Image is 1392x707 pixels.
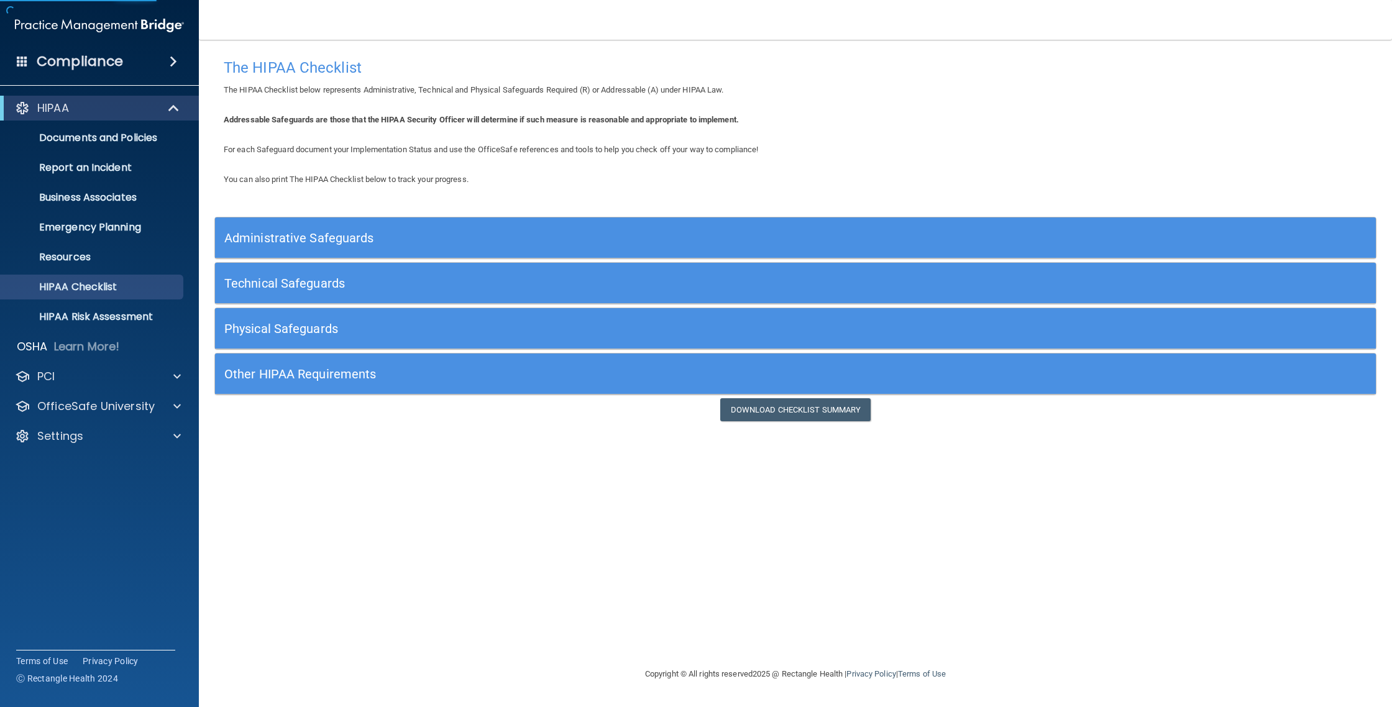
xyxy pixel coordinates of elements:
[569,654,1022,694] div: Copyright © All rights reserved 2025 @ Rectangle Health | |
[224,85,724,94] span: The HIPAA Checklist below represents Administrative, Technical and Physical Safeguards Required (...
[54,339,120,354] p: Learn More!
[37,369,55,384] p: PCI
[8,191,178,204] p: Business Associates
[83,655,139,667] a: Privacy Policy
[898,669,946,678] a: Terms of Use
[720,398,871,421] a: Download Checklist Summary
[8,221,178,234] p: Emergency Planning
[8,162,178,174] p: Report an Incident
[15,13,184,38] img: PMB logo
[15,101,180,116] a: HIPAA
[37,399,155,414] p: OfficeSafe University
[16,672,118,685] span: Ⓒ Rectangle Health 2024
[16,655,68,667] a: Terms of Use
[8,281,178,293] p: HIPAA Checklist
[224,175,469,184] span: You can also print The HIPAA Checklist below to track your progress.
[8,132,178,144] p: Documents and Policies
[37,53,123,70] h4: Compliance
[17,339,48,354] p: OSHA
[224,322,1076,335] h5: Physical Safeguards
[224,145,758,154] span: For each Safeguard document your Implementation Status and use the OfficeSafe references and tool...
[8,251,178,263] p: Resources
[15,369,181,384] a: PCI
[224,231,1076,245] h5: Administrative Safeguards
[15,399,181,414] a: OfficeSafe University
[8,311,178,323] p: HIPAA Risk Assessment
[224,367,1076,381] h5: Other HIPAA Requirements
[37,429,83,444] p: Settings
[37,101,69,116] p: HIPAA
[846,669,895,678] a: Privacy Policy
[224,115,739,124] b: Addressable Safeguards are those that the HIPAA Security Officer will determine if such measure i...
[224,276,1076,290] h5: Technical Safeguards
[15,429,181,444] a: Settings
[224,60,1367,76] h4: The HIPAA Checklist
